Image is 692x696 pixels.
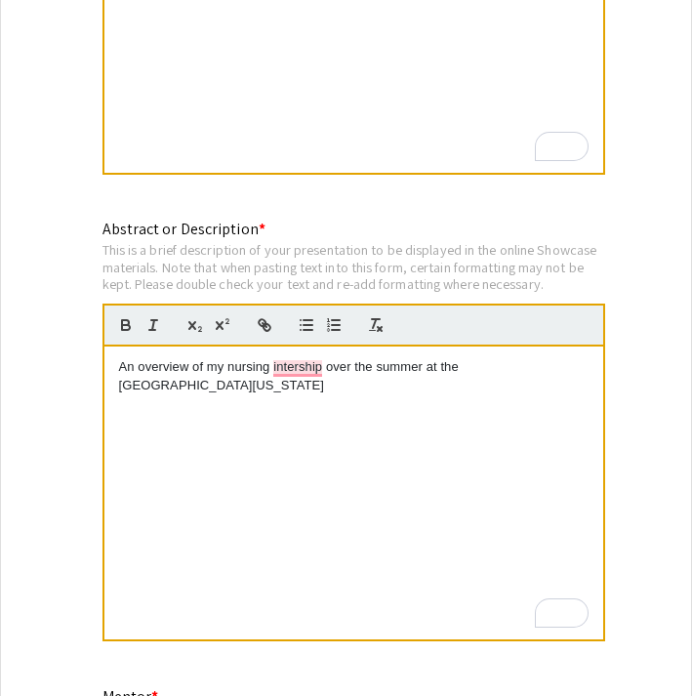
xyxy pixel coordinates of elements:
mat-label: Abstract or Description [102,219,265,239]
div: To enrich screen reader interactions, please activate Accessibility in Grammarly extension settings [104,347,603,639]
div: This is a brief description of your presentation to be displayed in the online Showcase materials... [102,241,605,293]
iframe: Chat [15,608,83,681]
p: An overview of my nursing intership over the summer at the [GEOGRAPHIC_DATA][US_STATE] [119,358,589,394]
